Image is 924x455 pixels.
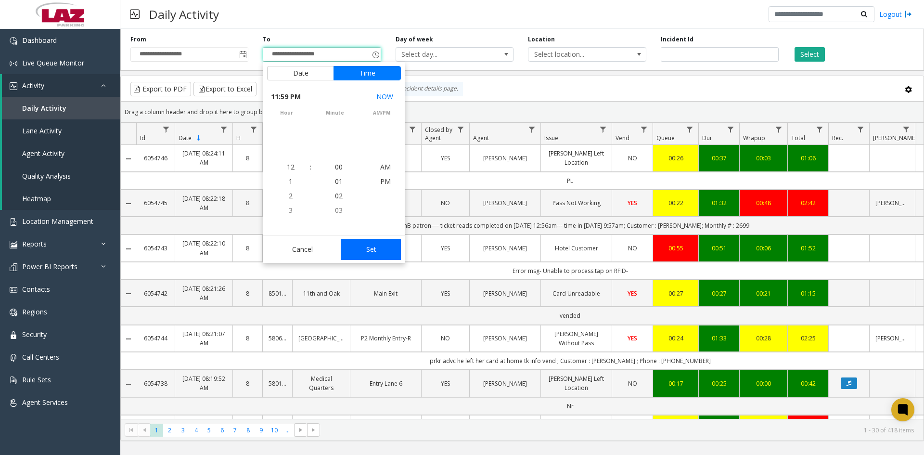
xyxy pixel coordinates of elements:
[22,36,57,45] span: Dashboard
[618,154,647,163] a: NO
[475,198,535,208] a: [PERSON_NAME]
[427,289,463,298] a: YES
[745,289,782,298] div: 00:21
[269,379,286,388] a: 580166
[121,245,136,253] a: Collapse Details
[239,198,257,208] a: 8
[628,289,637,298] span: YES
[794,154,822,163] a: 01:06
[10,263,17,271] img: 'icon'
[724,123,737,136] a: Dur Filter Menu
[239,379,257,388] a: 8
[289,191,293,200] span: 2
[2,119,120,142] a: Lane Activity
[454,123,467,136] a: Closed by Agent Filter Menu
[547,149,606,167] a: [PERSON_NAME] Left Location
[659,334,693,343] a: 00:24
[121,290,136,298] a: Collapse Details
[335,191,343,200] span: 02
[441,244,450,252] span: YES
[794,244,822,253] a: 01:52
[2,187,120,210] a: Heatmap
[335,177,343,186] span: 01
[628,199,637,207] span: YES
[427,198,463,208] a: NO
[745,334,782,343] a: 00:28
[121,155,136,163] a: Collapse Details
[298,289,344,298] a: 11th and Oak
[705,154,733,163] a: 00:37
[659,244,693,253] a: 00:55
[745,154,782,163] a: 00:03
[140,134,145,142] span: Id
[130,82,191,96] button: Export to PDF
[142,334,169,343] a: 6054744
[294,423,307,437] span: Go to the next page
[335,162,343,171] span: 00
[239,154,257,163] a: 8
[22,58,84,67] span: Live Queue Monitor
[22,149,64,158] span: Agent Activity
[356,289,415,298] a: Main Exit
[22,307,47,316] span: Regions
[287,162,295,171] span: 12
[142,289,169,298] a: 6054742
[659,198,693,208] a: 00:22
[144,2,224,26] h3: Daily Activity
[22,398,68,407] span: Agent Services
[370,48,381,61] span: Toggle popup
[22,262,77,271] span: Power BI Reports
[875,198,909,208] a: [PERSON_NAME]
[659,289,693,298] a: 00:27
[745,379,782,388] a: 00:00
[298,374,344,392] a: Medical Quarters
[661,35,693,44] label: Incident Id
[247,123,260,136] a: H Filter Menu
[702,134,712,142] span: Dur
[745,244,782,253] div: 00:06
[794,289,822,298] a: 01:15
[473,134,489,142] span: Agent
[372,88,397,105] button: Select now
[683,123,696,136] a: Queue Filter Menu
[269,334,286,343] a: 580603
[528,35,555,44] label: Location
[10,354,17,362] img: 'icon'
[22,375,51,384] span: Rule Sets
[10,241,17,248] img: 'icon'
[705,334,733,343] a: 01:33
[441,289,450,298] span: YES
[10,37,17,45] img: 'icon'
[190,424,203,437] span: Page 4
[618,198,647,208] a: YES
[289,177,293,186] span: 1
[705,379,733,388] a: 00:25
[179,134,192,142] span: Date
[268,424,281,437] span: Page 10
[618,334,647,343] a: YES
[475,244,535,253] a: [PERSON_NAME]
[22,126,62,135] span: Lane Activity
[181,149,227,167] a: [DATE] 08:24:11 AM
[705,198,733,208] a: 01:32
[160,123,173,136] a: Id Filter Menu
[659,154,693,163] a: 00:26
[121,104,924,120] div: Drag a column header and drop it here to group by that column
[427,379,463,388] a: YES
[547,374,606,392] a: [PERSON_NAME] Left Location
[150,424,163,437] span: Page 1
[705,244,733,253] a: 00:51
[22,194,51,203] span: Heatmap
[873,134,917,142] span: [PERSON_NAME]
[255,424,268,437] span: Page 9
[380,162,391,171] span: AM
[310,426,318,434] span: Go to the last page
[121,123,924,419] div: Data table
